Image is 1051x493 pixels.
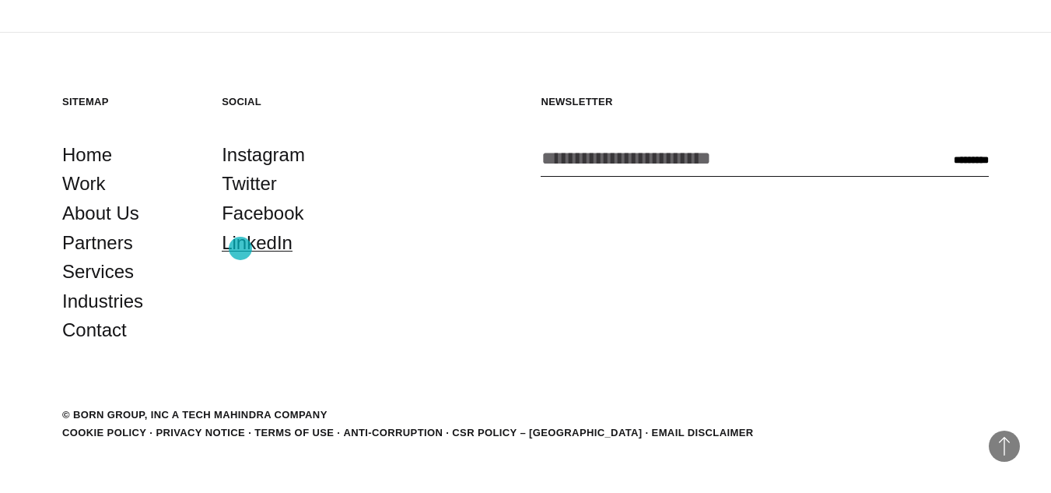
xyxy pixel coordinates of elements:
a: Services [62,257,134,287]
a: Terms of Use [254,427,334,438]
a: Privacy Notice [156,427,245,438]
a: Industries [62,287,143,316]
h5: Sitemap [62,95,191,108]
h5: Newsletter [541,95,989,108]
a: Twitter [222,169,277,199]
a: LinkedIn [222,228,293,258]
a: Anti-Corruption [343,427,443,438]
a: Cookie Policy [62,427,146,438]
div: © BORN GROUP, INC A Tech Mahindra Company [62,407,328,423]
a: Instagram [222,140,305,170]
a: Partners [62,228,133,258]
h5: Social [222,95,350,108]
a: CSR POLICY – [GEOGRAPHIC_DATA] [452,427,642,438]
a: Email Disclaimer [652,427,754,438]
a: About Us [62,199,139,228]
a: Contact [62,315,127,345]
a: Facebook [222,199,303,228]
a: Home [62,140,112,170]
button: Back to Top [989,431,1020,462]
a: Work [62,169,106,199]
